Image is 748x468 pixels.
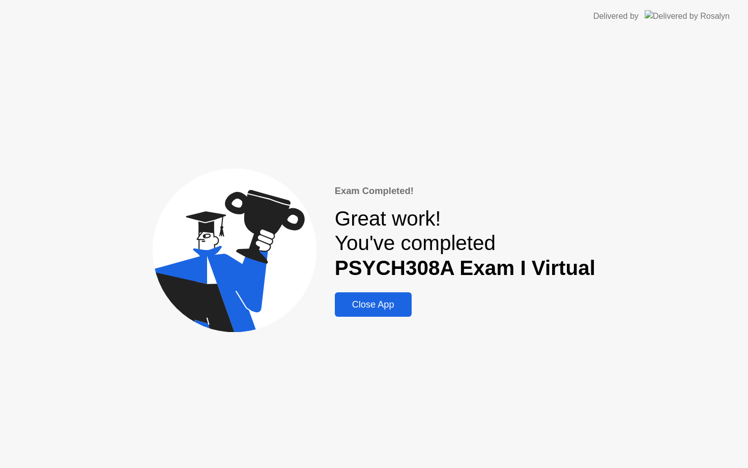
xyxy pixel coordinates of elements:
div: Exam Completed! [335,184,595,198]
div: Delivered by [593,10,639,22]
b: PSYCH308A Exam I Virtual [335,256,595,280]
button: Close App [335,292,412,317]
div: Great work! You've completed [335,206,595,281]
div: Close App [338,299,409,310]
img: Delivered by Rosalyn [645,10,730,22]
